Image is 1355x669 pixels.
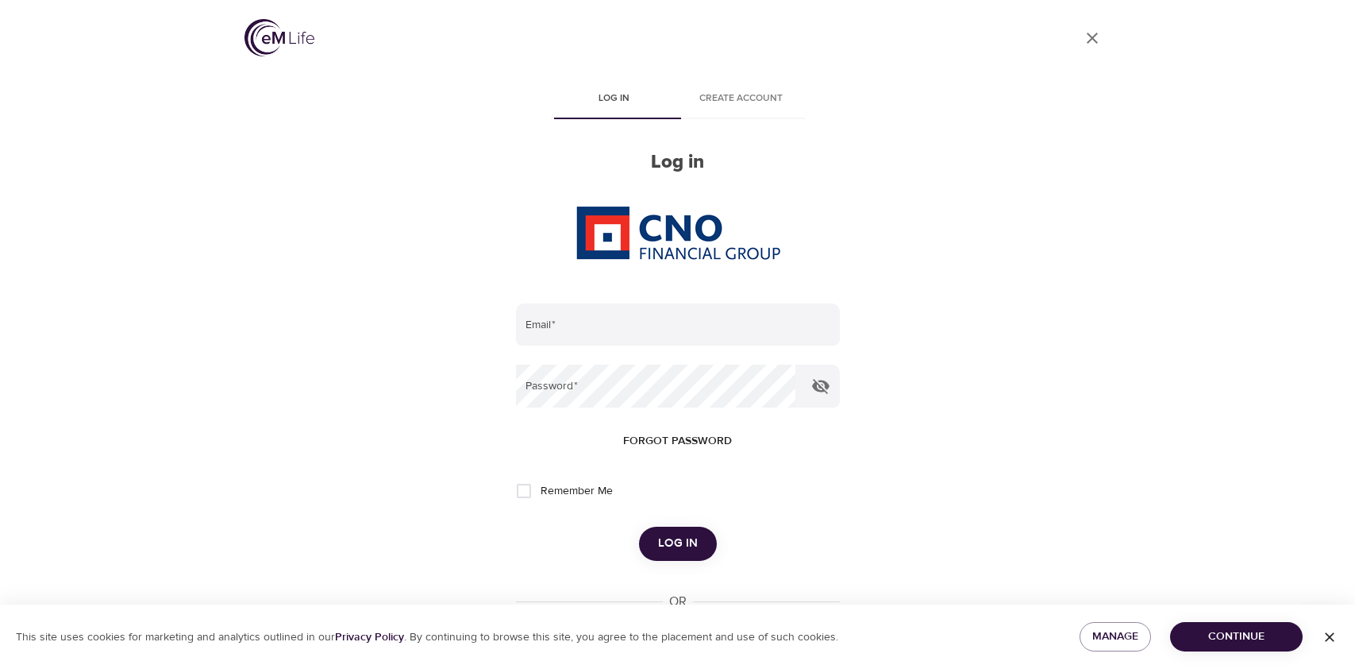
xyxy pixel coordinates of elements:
div: disabled tabs example [516,81,840,119]
span: Log in [560,91,668,107]
span: Forgot password [623,431,732,451]
button: Forgot password [617,427,738,456]
button: Manage [1080,622,1151,652]
img: logo [244,19,314,56]
span: Continue [1183,627,1290,647]
button: Log in [639,527,717,560]
span: Remember Me [541,483,613,500]
span: Create account [687,91,795,107]
a: close [1073,19,1111,57]
span: Manage [1092,627,1138,647]
a: Privacy Policy [335,630,404,644]
div: OR [663,593,693,611]
span: Log in [658,533,698,554]
button: Continue [1170,622,1303,652]
img: CNO%20logo.png [575,206,780,260]
h2: Log in [516,151,840,174]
